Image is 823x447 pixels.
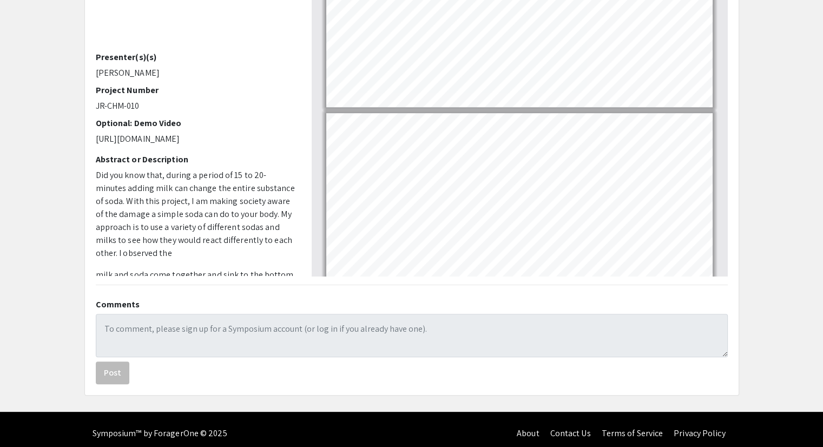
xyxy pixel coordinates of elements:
[96,52,295,62] h2: Presenter(s)(s)
[96,299,728,310] h2: Comments
[8,398,46,439] iframe: Chat
[96,118,295,128] h2: Optional: Demo Video
[674,428,725,439] a: Privacy Policy
[96,133,295,146] p: [URL][DOMAIN_NAME]
[517,428,539,439] a: About
[96,67,295,80] p: [PERSON_NAME]
[550,428,590,439] a: Contact Us
[321,108,717,335] div: Page 6
[96,100,295,113] p: JR-CHM-010
[96,361,129,384] button: Post
[601,428,663,439] a: Terms of Service
[96,85,295,95] h2: Project Number
[96,169,295,260] p: Did you know that, during a period of 15 to 20-minutes adding milk can change the entire substanc...
[96,154,295,165] h2: Abstract or Description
